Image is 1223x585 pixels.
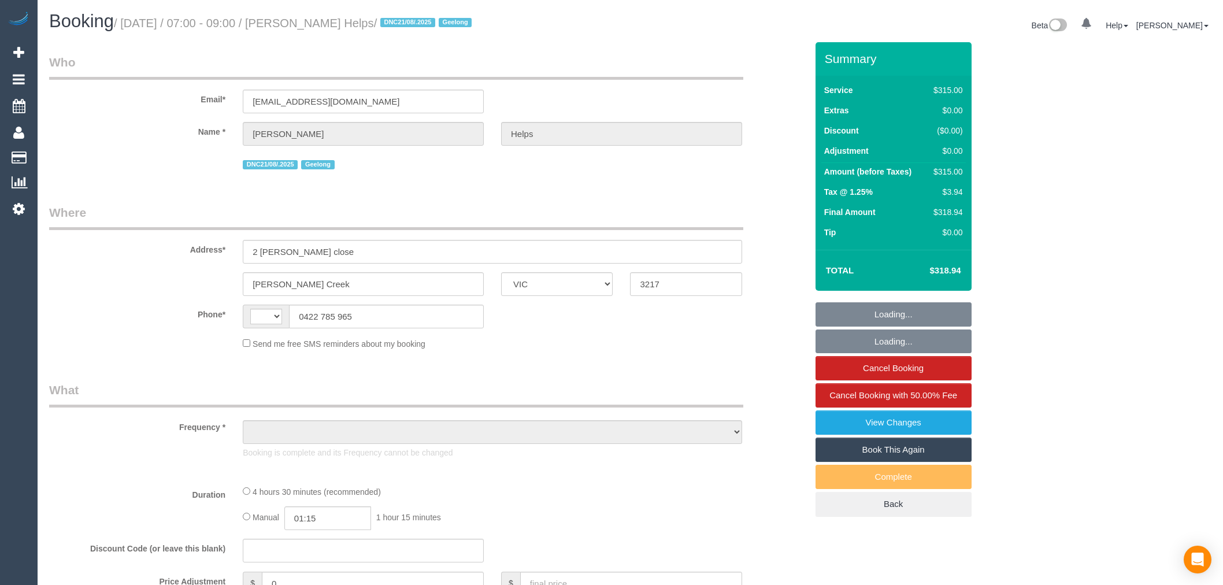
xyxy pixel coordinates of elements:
strong: Total [826,265,854,275]
div: $0.00 [929,105,962,116]
label: Service [824,84,853,96]
input: First Name* [243,122,484,146]
input: Suburb* [243,272,484,296]
span: Send me free SMS reminders about my booking [253,339,425,349]
span: DNC21/08/.2025 [380,18,435,27]
span: Geelong [439,18,472,27]
span: Booking [49,11,114,31]
input: Post Code* [630,272,742,296]
input: Email* [243,90,484,113]
label: Tax @ 1.25% [824,186,873,198]
label: Phone* [40,305,234,320]
a: [PERSON_NAME] [1136,21,1209,30]
div: $0.00 [929,145,962,157]
label: Duration [40,485,234,501]
h4: $318.94 [895,266,961,276]
div: $0.00 [929,227,962,238]
span: Cancel Booking with 50.00% Fee [829,390,957,400]
a: Back [816,492,972,516]
legend: Where [49,204,743,230]
div: $315.00 [929,166,962,177]
a: Beta [1032,21,1068,30]
label: Amount (before Taxes) [824,166,911,177]
input: Phone* [289,305,484,328]
label: Frequency * [40,417,234,433]
img: Automaid Logo [7,12,30,28]
span: / [374,17,476,29]
label: Email* [40,90,234,105]
label: Discount [824,125,859,136]
label: Address* [40,240,234,256]
span: Geelong [301,160,334,169]
legend: What [49,382,743,408]
span: 4 hours 30 minutes (recommended) [253,487,381,497]
label: Discount Code (or leave this blank) [40,539,234,554]
p: Booking is complete and its Frequency cannot be changed [243,447,742,458]
img: New interface [1048,18,1067,34]
a: Cancel Booking [816,356,972,380]
label: Tip [824,227,836,238]
span: Manual [253,513,279,522]
a: Help [1106,21,1128,30]
label: Name * [40,122,234,138]
div: $318.94 [929,206,962,218]
label: Extras [824,105,849,116]
input: Last Name* [501,122,742,146]
span: DNC21/08/.2025 [243,160,298,169]
label: Adjustment [824,145,869,157]
small: / [DATE] / 07:00 - 09:00 / [PERSON_NAME] Helps [114,17,475,29]
a: Cancel Booking with 50.00% Fee [816,383,972,408]
h3: Summary [825,52,966,65]
span: 1 hour 15 minutes [376,513,441,522]
a: Book This Again [816,438,972,462]
legend: Who [49,54,743,80]
a: View Changes [816,410,972,435]
div: $315.00 [929,84,962,96]
div: ($0.00) [929,125,962,136]
div: Open Intercom Messenger [1184,546,1211,573]
label: Final Amount [824,206,876,218]
div: $3.94 [929,186,962,198]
